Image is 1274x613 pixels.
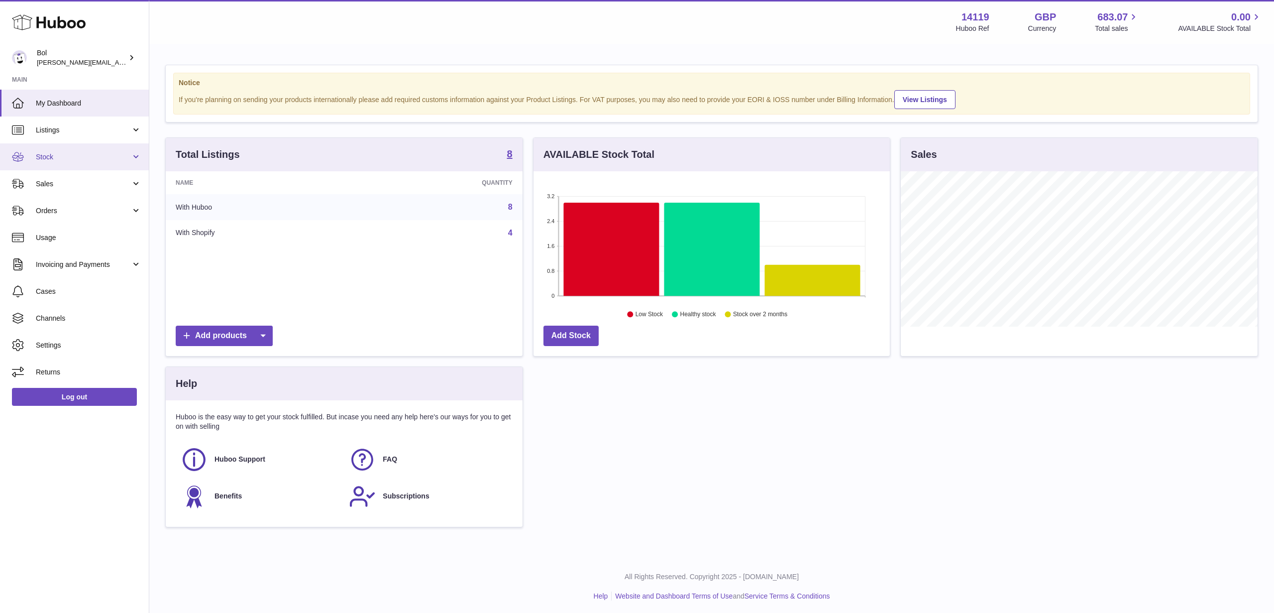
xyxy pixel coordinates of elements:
[37,58,253,66] span: [PERSON_NAME][EMAIL_ADDRESS][PERSON_NAME][DOMAIN_NAME]
[157,572,1266,582] p: All Rights Reserved. Copyright 2025 - [DOMAIN_NAME]
[214,455,265,464] span: Huboo Support
[383,455,397,464] span: FAQ
[12,50,27,65] img: Scott.Sutcliffe@bolfoods.com
[36,152,131,162] span: Stock
[36,368,141,377] span: Returns
[36,99,141,108] span: My Dashboard
[547,193,554,199] text: 3.2
[37,48,126,67] div: Bol
[744,592,830,600] a: Service Terms & Conditions
[176,148,240,161] h3: Total Listings
[179,78,1245,88] strong: Notice
[1231,10,1251,24] span: 0.00
[543,326,599,346] a: Add Stock
[36,287,141,296] span: Cases
[166,194,358,220] td: With Huboo
[36,125,131,135] span: Listings
[680,311,716,318] text: Healthy stock
[36,233,141,243] span: Usage
[911,148,937,161] h3: Sales
[615,592,733,600] a: Website and Dashboard Terms of Use
[12,388,137,406] a: Log out
[181,446,339,473] a: Huboo Support
[636,311,663,318] text: Low Stock
[1178,24,1262,33] span: AVAILABLE Stock Total
[1095,10,1139,33] a: 683.07 Total sales
[358,171,522,194] th: Quantity
[547,218,554,224] text: 2.4
[214,491,242,501] span: Benefits
[508,229,513,237] a: 4
[349,483,507,510] a: Subscriptions
[166,171,358,194] th: Name
[956,24,989,33] div: Huboo Ref
[547,268,554,274] text: 0.8
[961,10,989,24] strong: 14119
[612,592,830,601] li: and
[733,311,787,318] text: Stock over 2 months
[176,377,197,390] h3: Help
[507,149,513,159] strong: 8
[1097,10,1128,24] span: 683.07
[551,293,554,299] text: 0
[349,446,507,473] a: FAQ
[1178,10,1262,33] a: 0.00 AVAILABLE Stock Total
[181,483,339,510] a: Benefits
[543,148,654,161] h3: AVAILABLE Stock Total
[547,243,554,249] text: 1.6
[383,491,429,501] span: Subscriptions
[166,220,358,246] td: With Shopify
[176,412,513,431] p: Huboo is the easy way to get your stock fulfilled. But incase you need any help here's our ways f...
[508,203,513,211] a: 8
[36,314,141,323] span: Channels
[36,341,141,350] span: Settings
[1095,24,1139,33] span: Total sales
[1035,10,1056,24] strong: GBP
[36,179,131,189] span: Sales
[1028,24,1057,33] div: Currency
[36,206,131,216] span: Orders
[179,89,1245,109] div: If you're planning on sending your products internationally please add required customs informati...
[507,149,513,161] a: 8
[176,326,273,346] a: Add products
[36,260,131,269] span: Invoicing and Payments
[894,90,955,109] a: View Listings
[594,592,608,600] a: Help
